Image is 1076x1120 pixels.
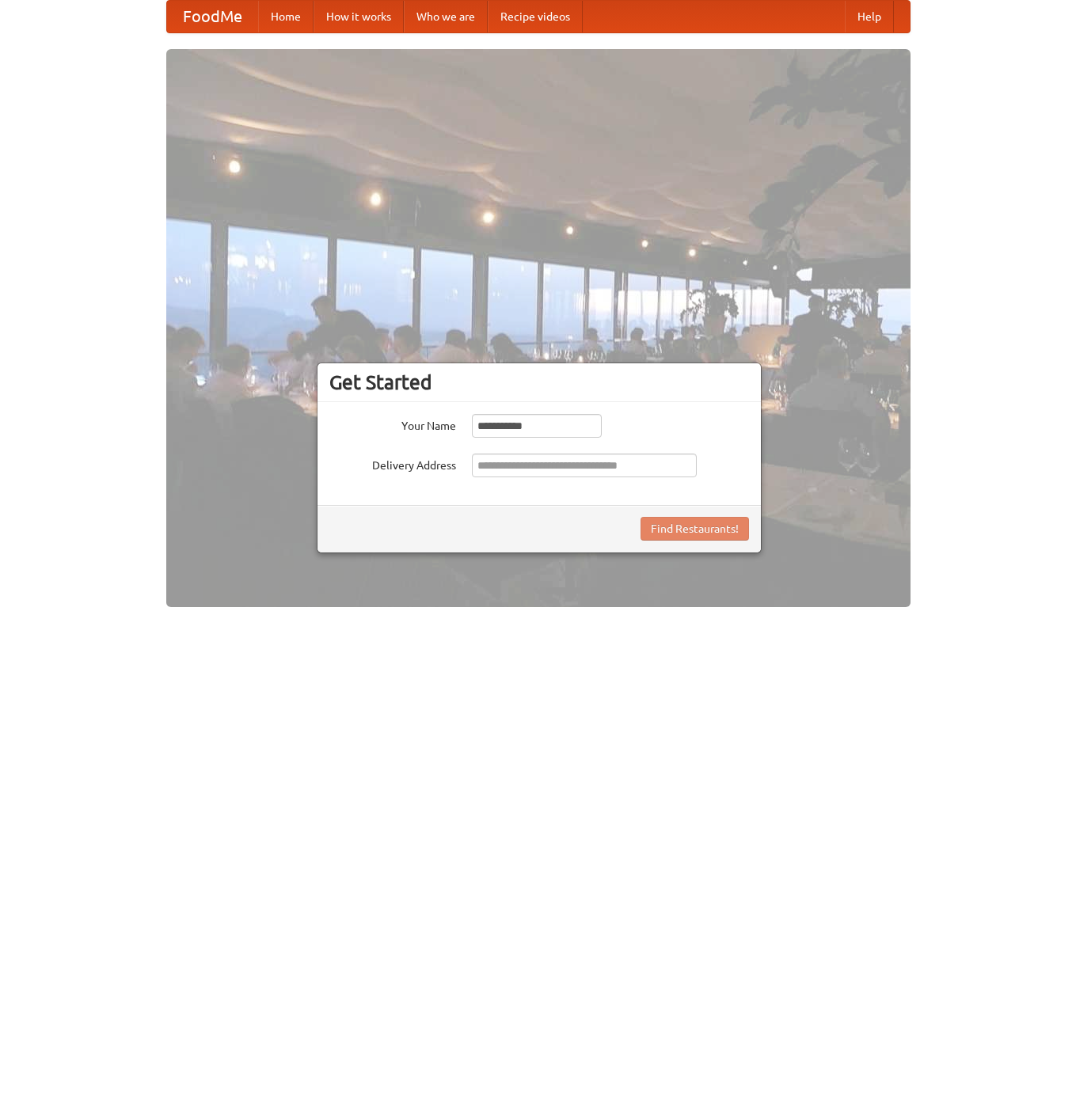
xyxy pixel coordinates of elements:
[314,1,404,32] a: How it works
[258,1,314,32] a: Home
[641,517,749,541] button: Find Restaurants!
[167,1,258,32] a: FoodMe
[329,414,456,434] label: Your Name
[329,370,749,394] h3: Get Started
[404,1,488,32] a: Who we are
[845,1,894,32] a: Help
[329,454,456,473] label: Delivery Address
[488,1,583,32] a: Recipe videos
